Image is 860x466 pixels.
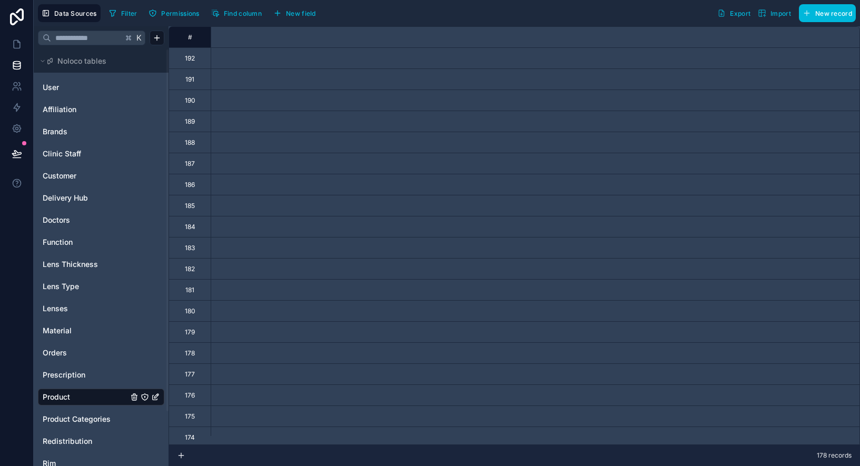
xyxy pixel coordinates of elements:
[185,391,195,400] div: 176
[185,138,195,147] div: 188
[754,4,795,22] button: Import
[43,414,128,424] a: Product Categories
[207,5,265,21] button: Find column
[43,370,85,380] span: Prescription
[161,9,199,17] span: Permissions
[817,451,852,460] span: 178 records
[43,126,128,137] a: Brands
[43,392,128,402] a: Product
[185,117,195,126] div: 189
[43,370,128,380] a: Prescription
[270,5,320,21] button: New field
[38,366,164,383] div: Prescription
[43,281,79,292] span: Lens Type
[38,190,164,206] div: Delivery Hub
[185,181,195,189] div: 186
[145,5,203,21] button: Permissions
[185,412,195,421] div: 175
[38,344,164,361] div: Orders
[38,300,164,317] div: Lenses
[770,9,791,17] span: Import
[43,325,72,336] span: Material
[43,126,67,137] span: Brands
[38,167,164,184] div: Customer
[43,237,128,247] a: Function
[43,325,128,336] a: Material
[38,212,164,229] div: Doctors
[795,4,856,22] a: New record
[54,9,97,17] span: Data Sources
[38,278,164,295] div: Lens Type
[38,411,164,428] div: Product Categories
[43,392,70,402] span: Product
[185,307,195,315] div: 180
[38,101,164,118] div: Affiliation
[38,389,164,405] div: Product
[38,123,164,140] div: Brands
[185,328,195,336] div: 179
[43,259,98,270] span: Lens Thickness
[43,82,59,93] span: User
[185,349,195,358] div: 178
[43,436,128,447] a: Redistribution
[38,79,164,96] div: User
[38,234,164,251] div: Function
[43,281,128,292] a: Lens Type
[185,223,195,231] div: 184
[43,104,76,115] span: Affiliation
[38,322,164,339] div: Material
[43,171,128,181] a: Customer
[121,9,137,17] span: Filter
[135,34,143,42] span: K
[105,5,141,21] button: Filter
[185,244,195,252] div: 183
[185,265,195,273] div: 182
[714,4,754,22] button: Export
[185,370,195,379] div: 177
[185,96,195,105] div: 190
[815,9,852,17] span: New record
[38,433,164,450] div: Redistribution
[43,171,76,181] span: Customer
[43,215,128,225] a: Doctors
[43,348,67,358] span: Orders
[185,202,195,210] div: 185
[43,259,128,270] a: Lens Thickness
[43,303,68,314] span: Lenses
[224,9,262,17] span: Find column
[185,286,194,294] div: 181
[43,193,128,203] a: Delivery Hub
[43,193,88,203] span: Delivery Hub
[177,33,203,41] div: #
[145,5,207,21] a: Permissions
[185,54,195,63] div: 192
[43,148,81,159] span: Clinic Staff
[43,237,73,247] span: Function
[43,348,128,358] a: Orders
[38,4,101,22] button: Data Sources
[38,54,158,68] button: Noloco tables
[43,148,128,159] a: Clinic Staff
[730,9,750,17] span: Export
[286,9,316,17] span: New field
[43,303,128,314] a: Lenses
[43,215,70,225] span: Doctors
[185,75,194,84] div: 191
[185,160,195,168] div: 187
[185,433,195,442] div: 174
[43,414,111,424] span: Product Categories
[43,104,128,115] a: Affiliation
[43,82,128,93] a: User
[799,4,856,22] button: New record
[38,145,164,162] div: Clinic Staff
[38,256,164,273] div: Lens Thickness
[57,56,106,66] span: Noloco tables
[43,436,92,447] span: Redistribution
